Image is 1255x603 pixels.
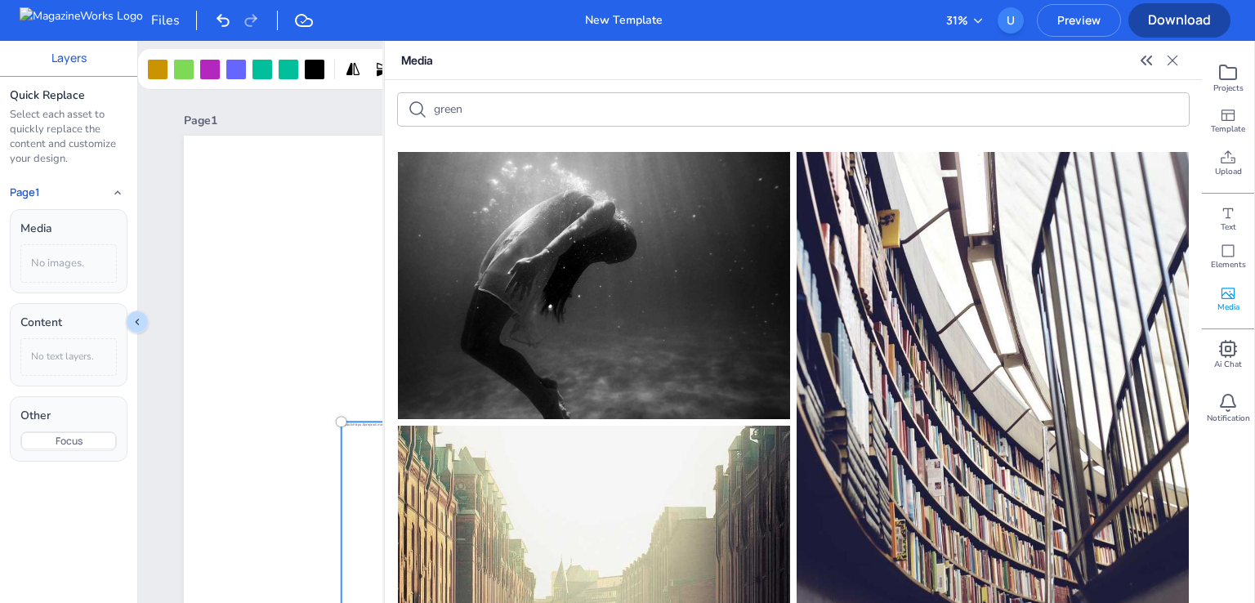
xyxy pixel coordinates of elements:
span: Ai Chat [1214,359,1242,370]
button: Open user menu [998,7,1024,33]
img: 789 [398,152,790,419]
div: No images. [20,244,117,283]
span: Media [1217,301,1239,313]
p: Media [401,41,1133,80]
button: Focus [21,432,116,449]
span: Notification [1207,413,1250,424]
div: Select each asset to quickly replace the content and customize your design. [10,108,127,167]
button: Collapse sidebar [126,310,149,333]
span: Template [1211,123,1245,135]
div: U [998,7,1024,33]
img: MagazineWorks Logo [20,7,143,33]
span: Upload [1215,166,1242,177]
span: Projects [1213,83,1244,94]
button: Collapse [1133,47,1159,74]
div: Quick Replace [10,87,127,105]
span: Preview [1038,12,1120,28]
button: Layers [51,49,87,67]
div: Content [20,314,117,332]
button: Download [1128,3,1230,38]
div: No text layers. [20,338,117,375]
span: Elements [1211,259,1246,270]
div: Files [151,11,197,30]
input: Search images... [434,101,1179,117]
button: Preview [1037,4,1121,37]
div: Other [20,407,117,425]
div: Close [1159,47,1186,74]
span: Download [1128,11,1230,29]
h4: Page 1 [10,186,39,199]
div: Media [20,220,117,238]
div: New Template [585,11,663,29]
span: Text [1221,221,1236,233]
button: Collapse [108,183,127,203]
button: 31% [946,11,985,29]
div: Page 1 [184,112,667,130]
